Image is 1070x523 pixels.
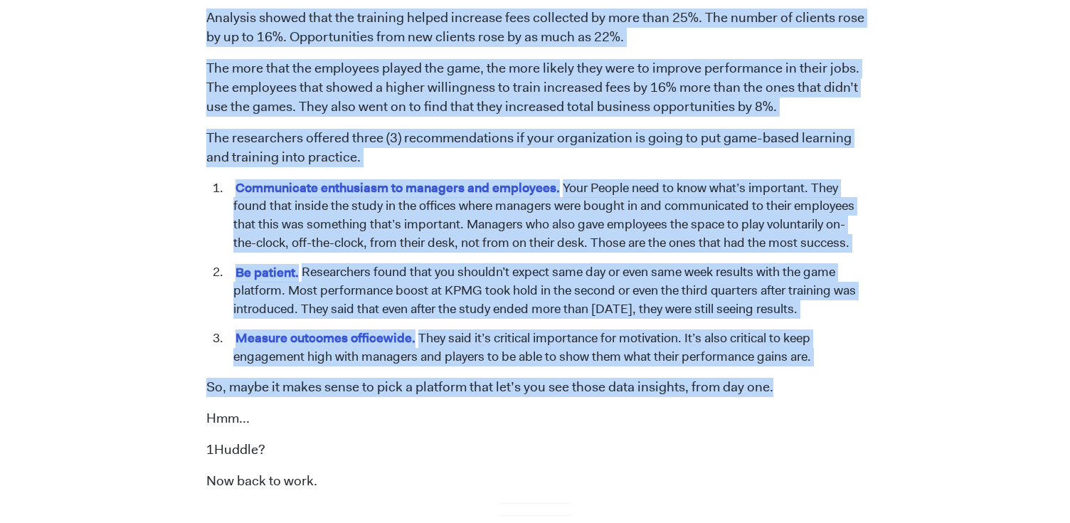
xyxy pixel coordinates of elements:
li: Your People need to know what’s important. They found that inside the study in the offices where ... [226,179,864,253]
mark: Be patient. [233,261,302,283]
p: Hmm… [206,409,864,428]
li: Researchers found that you shouldn’t expect same day or even same week results with the game plat... [226,263,864,319]
p: Analysis showed that the training helped increase fees collected by more than 25%. The number of ... [206,9,864,47]
p: The researchers offered three (3) recommendations if your organization is going to put game-based... [206,129,864,167]
li: They said it’s critical importance for motivation. It’s also critical to keep engagement high wit... [226,329,864,366]
p: So, maybe it makes sense to pick a platform that let’s you see those data insights, from day one. [206,378,864,397]
p: 1Huddle? [206,440,864,460]
mark: Communicate enthusiasm to managers and employees. [233,176,563,199]
p: Now back to work. [206,472,864,491]
p: The more that the employees played the game, the more likely they were to improve performance in ... [206,59,864,117]
mark: Measure outcomes officewide. [233,327,418,349]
